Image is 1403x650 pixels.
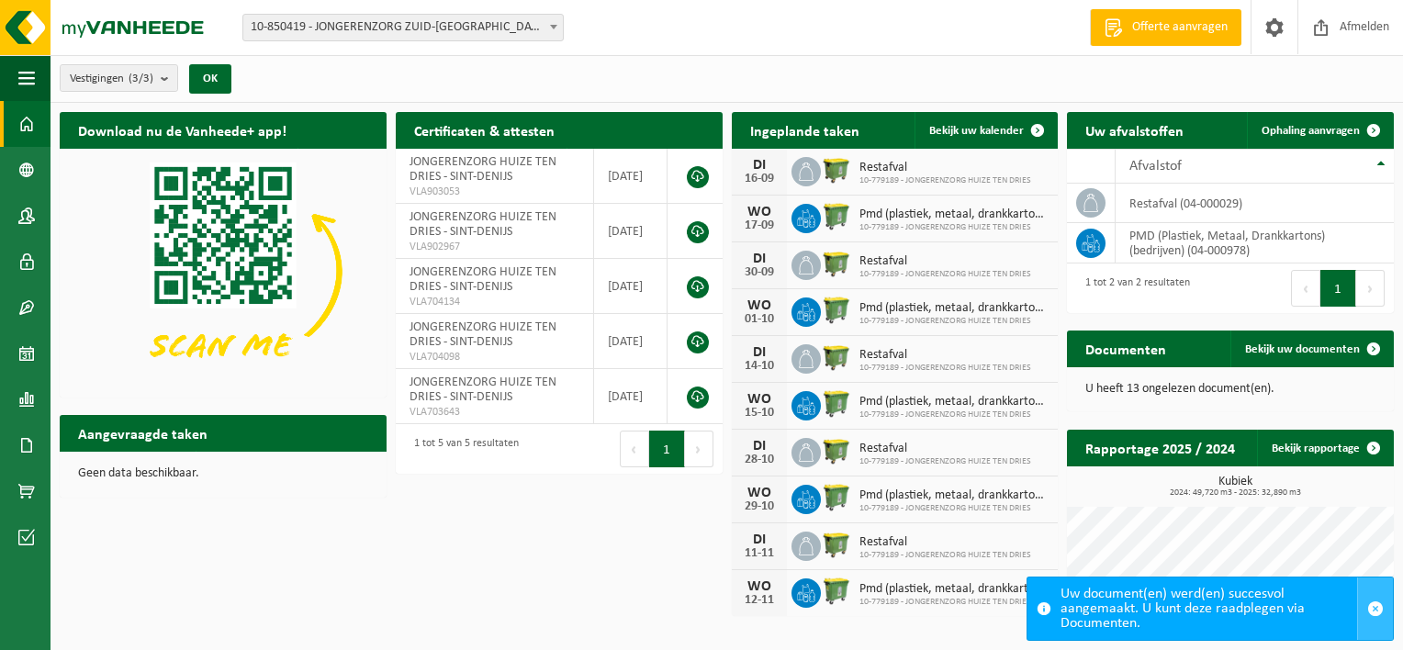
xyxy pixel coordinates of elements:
[859,597,1049,608] span: 10-779189 - JONGERENZORG HUIZE TEN DRIES
[741,407,778,420] div: 15-10
[741,158,778,173] div: DI
[685,431,713,467] button: Next
[410,350,579,364] span: VLA704098
[859,503,1049,514] span: 10-779189 - JONGERENZORG HUIZE TEN DRIES
[859,348,1031,363] span: Restafval
[821,435,852,466] img: WB-1100-HPE-GN-50
[859,269,1031,280] span: 10-779189 - JONGERENZORG HUIZE TEN DRIES
[1262,125,1360,137] span: Ophaling aanvragen
[1076,268,1190,308] div: 1 tot 2 van 2 resultaten
[1076,488,1394,498] span: 2024: 49,720 m3 - 2025: 32,890 m3
[821,154,852,185] img: WB-1100-HPE-GN-50
[821,529,852,560] img: WB-1100-HPE-GN-50
[1129,159,1182,174] span: Afvalstof
[1128,18,1232,37] span: Offerte aanvragen
[410,405,579,420] span: VLA703643
[1247,112,1392,149] a: Ophaling aanvragen
[189,64,231,94] button: OK
[859,582,1049,597] span: Pmd (plastiek, metaal, drankkartons) (bedrijven)
[1245,343,1360,355] span: Bekijk uw documenten
[859,395,1049,409] span: Pmd (plastiek, metaal, drankkartons) (bedrijven)
[78,467,368,480] p: Geen data beschikbaar.
[859,488,1049,503] span: Pmd (plastiek, metaal, drankkartons) (bedrijven)
[859,161,1031,175] span: Restafval
[594,204,668,259] td: [DATE]
[1356,270,1385,307] button: Next
[821,295,852,326] img: WB-0770-HPE-GN-50
[859,442,1031,456] span: Restafval
[859,301,1049,316] span: Pmd (plastiek, metaal, drankkartons) (bedrijven)
[1291,270,1320,307] button: Previous
[410,375,556,404] span: JONGERENZORG HUIZE TEN DRIES - SINT-DENIJS
[741,500,778,513] div: 29-10
[594,259,668,314] td: [DATE]
[1085,383,1375,396] p: U heeft 13 ongelezen document(en).
[929,125,1024,137] span: Bekijk uw kalender
[405,429,519,469] div: 1 tot 5 van 5 resultaten
[741,266,778,279] div: 30-09
[741,532,778,547] div: DI
[70,65,153,93] span: Vestigingen
[859,254,1031,269] span: Restafval
[741,360,778,373] div: 14-10
[60,415,226,451] h2: Aangevraagde taken
[741,252,778,266] div: DI
[410,185,579,199] span: VLA903053
[594,314,668,369] td: [DATE]
[649,431,685,467] button: 1
[821,248,852,279] img: WB-1100-HPE-GN-50
[821,388,852,420] img: WB-0770-HPE-GN-50
[859,316,1049,327] span: 10-779189 - JONGERENZORG HUIZE TEN DRIES
[410,155,556,184] span: JONGERENZORG HUIZE TEN DRIES - SINT-DENIJS
[60,112,305,148] h2: Download nu de Vanheede+ app!
[1230,331,1392,367] a: Bekijk uw documenten
[396,112,573,148] h2: Certificaten & attesten
[741,313,778,326] div: 01-10
[741,173,778,185] div: 16-09
[410,295,579,309] span: VLA704134
[60,64,178,92] button: Vestigingen(3/3)
[741,486,778,500] div: WO
[859,175,1031,186] span: 10-779189 - JONGERENZORG HUIZE TEN DRIES
[1257,430,1392,466] a: Bekijk rapportage
[1067,430,1253,465] h2: Rapportage 2025 / 2024
[620,431,649,467] button: Previous
[741,392,778,407] div: WO
[859,409,1049,420] span: 10-779189 - JONGERENZORG HUIZE TEN DRIES
[1116,184,1394,223] td: restafval (04-000029)
[741,579,778,594] div: WO
[410,240,579,254] span: VLA902967
[821,342,852,373] img: WB-1100-HPE-GN-50
[129,73,153,84] count: (3/3)
[859,456,1031,467] span: 10-779189 - JONGERENZORG HUIZE TEN DRIES
[243,15,563,40] span: 10-850419 - JONGERENZORG ZUID-WEST-VLAANDEREN - SINT-DENIJS
[741,205,778,219] div: WO
[915,112,1056,149] a: Bekijk uw kalender
[60,149,387,394] img: Download de VHEPlus App
[242,14,564,41] span: 10-850419 - JONGERENZORG ZUID-WEST-VLAANDEREN - SINT-DENIJS
[1076,476,1394,498] h3: Kubiek
[594,149,668,204] td: [DATE]
[1067,112,1202,148] h2: Uw afvalstoffen
[1320,270,1356,307] button: 1
[732,112,878,148] h2: Ingeplande taken
[859,550,1031,561] span: 10-779189 - JONGERENZORG HUIZE TEN DRIES
[821,576,852,607] img: WB-0770-HPE-GN-50
[741,454,778,466] div: 28-10
[741,547,778,560] div: 11-11
[821,201,852,232] img: WB-0770-HPE-GN-50
[821,482,852,513] img: WB-0770-HPE-GN-50
[1061,577,1357,640] div: Uw document(en) werd(en) succesvol aangemaakt. U kunt deze raadplegen via Documenten.
[741,345,778,360] div: DI
[859,363,1031,374] span: 10-779189 - JONGERENZORG HUIZE TEN DRIES
[741,594,778,607] div: 12-11
[410,320,556,349] span: JONGERENZORG HUIZE TEN DRIES - SINT-DENIJS
[1090,9,1241,46] a: Offerte aanvragen
[741,298,778,313] div: WO
[859,207,1049,222] span: Pmd (plastiek, metaal, drankkartons) (bedrijven)
[741,219,778,232] div: 17-09
[859,222,1049,233] span: 10-779189 - JONGERENZORG HUIZE TEN DRIES
[410,265,556,294] span: JONGERENZORG HUIZE TEN DRIES - SINT-DENIJS
[410,210,556,239] span: JONGERENZORG HUIZE TEN DRIES - SINT-DENIJS
[859,535,1031,550] span: Restafval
